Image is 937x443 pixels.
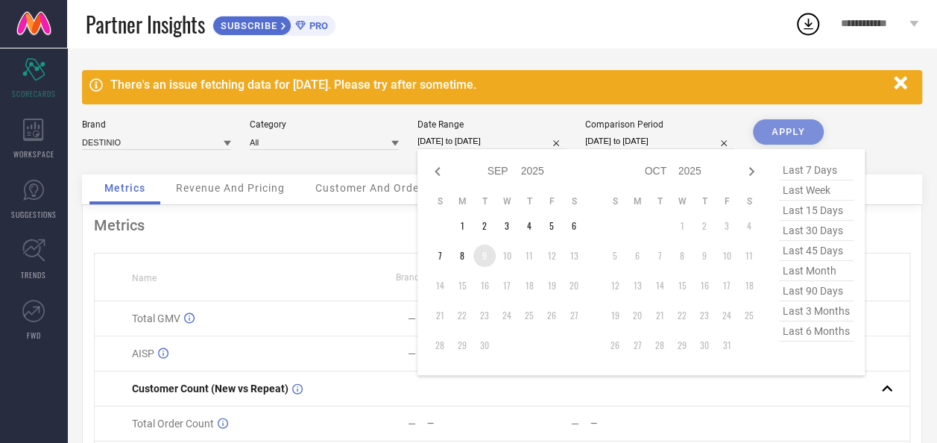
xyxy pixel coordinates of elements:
[604,334,626,356] td: Sun Oct 26 2025
[132,273,157,283] span: Name
[626,274,649,297] td: Mon Oct 13 2025
[540,304,563,327] td: Fri Sep 26 2025
[716,195,738,207] th: Friday
[408,348,416,359] div: —
[693,304,716,327] td: Thu Oct 23 2025
[779,301,854,321] span: last 3 months
[563,304,585,327] td: Sat Sep 27 2025
[429,334,451,356] td: Sun Sep 28 2025
[779,201,854,221] span: last 15 days
[671,245,693,267] td: Wed Oct 08 2025
[132,418,214,430] span: Total Order Count
[94,216,910,234] div: Metrics
[21,269,46,280] span: TRENDS
[27,330,41,341] span: FWD
[795,10,821,37] div: Open download list
[716,274,738,297] td: Fri Oct 17 2025
[213,20,281,31] span: SUBSCRIBE
[518,195,540,207] th: Thursday
[649,274,671,297] td: Tue Oct 14 2025
[649,245,671,267] td: Tue Oct 07 2025
[626,304,649,327] td: Mon Oct 20 2025
[518,304,540,327] td: Thu Sep 25 2025
[451,274,473,297] td: Mon Sep 15 2025
[110,78,886,92] div: There's an issue fetching data for [DATE]. Please try after sometime.
[250,119,399,130] div: Category
[590,418,664,429] div: —
[429,274,451,297] td: Sun Sep 14 2025
[86,9,205,40] span: Partner Insights
[570,418,578,430] div: —
[429,304,451,327] td: Sun Sep 21 2025
[693,195,716,207] th: Thursday
[451,334,473,356] td: Mon Sep 29 2025
[693,334,716,356] td: Thu Oct 30 2025
[742,163,760,180] div: Next month
[315,182,429,194] span: Customer And Orders
[429,195,451,207] th: Sunday
[671,274,693,297] td: Wed Oct 15 2025
[451,245,473,267] td: Mon Sep 08 2025
[408,312,416,324] div: —
[779,180,854,201] span: last week
[306,20,328,31] span: PRO
[779,160,854,180] span: last 7 days
[779,241,854,261] span: last 45 days
[496,245,518,267] td: Wed Sep 10 2025
[417,119,567,130] div: Date Range
[451,304,473,327] td: Mon Sep 22 2025
[626,334,649,356] td: Mon Oct 27 2025
[649,195,671,207] th: Tuesday
[671,195,693,207] th: Wednesday
[176,182,285,194] span: Revenue And Pricing
[473,334,496,356] td: Tue Sep 30 2025
[540,195,563,207] th: Friday
[779,261,854,281] span: last month
[518,245,540,267] td: Thu Sep 11 2025
[671,334,693,356] td: Wed Oct 29 2025
[451,195,473,207] th: Monday
[518,215,540,237] td: Thu Sep 04 2025
[518,274,540,297] td: Thu Sep 18 2025
[779,321,854,342] span: last 6 months
[738,215,760,237] td: Sat Oct 04 2025
[13,148,54,160] span: WORKSPACE
[738,274,760,297] td: Sat Oct 18 2025
[671,215,693,237] td: Wed Oct 01 2025
[626,245,649,267] td: Mon Oct 06 2025
[429,245,451,267] td: Sun Sep 07 2025
[738,195,760,207] th: Saturday
[540,274,563,297] td: Fri Sep 19 2025
[132,312,180,324] span: Total GMV
[716,215,738,237] td: Fri Oct 03 2025
[563,245,585,267] td: Sat Sep 13 2025
[408,418,416,430] div: —
[427,418,502,429] div: —
[604,304,626,327] td: Sun Oct 19 2025
[563,215,585,237] td: Sat Sep 06 2025
[779,281,854,301] span: last 90 days
[604,245,626,267] td: Sun Oct 05 2025
[540,245,563,267] td: Fri Sep 12 2025
[693,215,716,237] td: Thu Oct 02 2025
[396,272,445,283] span: Brand Value
[496,304,518,327] td: Wed Sep 24 2025
[473,245,496,267] td: Tue Sep 09 2025
[563,195,585,207] th: Saturday
[473,304,496,327] td: Tue Sep 23 2025
[473,274,496,297] td: Tue Sep 16 2025
[82,119,231,130] div: Brand
[585,119,734,130] div: Comparison Period
[604,195,626,207] th: Sunday
[671,304,693,327] td: Wed Oct 22 2025
[716,334,738,356] td: Fri Oct 31 2025
[496,274,518,297] td: Wed Sep 17 2025
[716,304,738,327] td: Fri Oct 24 2025
[496,215,518,237] td: Wed Sep 03 2025
[496,195,518,207] th: Wednesday
[649,304,671,327] td: Tue Oct 21 2025
[451,215,473,237] td: Mon Sep 01 2025
[540,215,563,237] td: Fri Sep 05 2025
[417,133,567,149] input: Select date range
[626,195,649,207] th: Monday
